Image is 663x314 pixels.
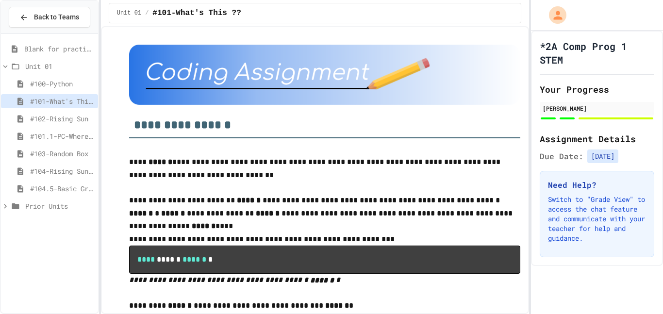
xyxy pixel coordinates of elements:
[30,149,94,159] span: #103-Random Box
[540,39,654,66] h1: *2A Comp Prog 1 STEM
[34,12,79,22] span: Back to Teams
[24,44,94,54] span: Blank for practice
[30,183,94,194] span: #104.5-Basic Graphics Review
[30,114,94,124] span: #102-Rising Sun
[587,149,618,163] span: [DATE]
[25,201,94,211] span: Prior Units
[548,179,646,191] h3: Need Help?
[152,7,241,19] span: #101-What's This ??
[30,96,94,106] span: #101-What's This ??
[117,9,141,17] span: Unit 01
[539,4,569,26] div: My Account
[30,166,94,176] span: #104-Rising Sun Plus
[145,9,149,17] span: /
[540,83,654,96] h2: Your Progress
[9,7,90,28] button: Back to Teams
[30,131,94,141] span: #101.1-PC-Where am I?
[540,132,654,146] h2: Assignment Details
[548,195,646,243] p: Switch to "Grade View" to access the chat feature and communicate with your teacher for help and ...
[30,79,94,89] span: #100-Python
[543,104,651,113] div: [PERSON_NAME]
[540,150,583,162] span: Due Date:
[25,61,94,71] span: Unit 01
